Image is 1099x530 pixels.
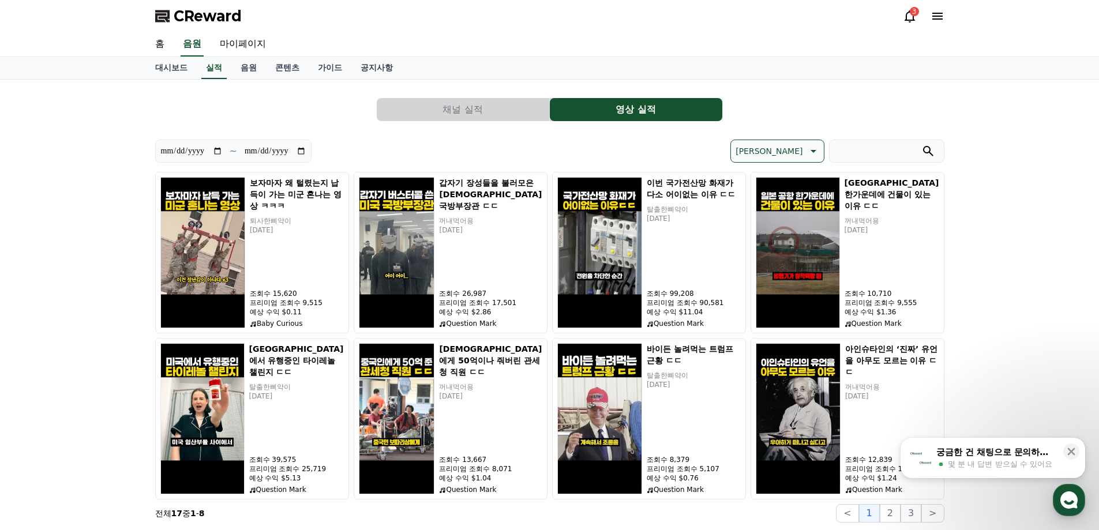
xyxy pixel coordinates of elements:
[845,392,939,401] p: [DATE]
[249,485,344,494] p: Question Mark
[250,225,344,235] p: [DATE]
[910,7,919,16] div: 3
[199,509,205,518] strong: 8
[730,140,824,163] button: [PERSON_NAME]
[354,172,547,333] button: 갑자기 장성들을 불러모은 미국 국방부장관 ㄷㄷ 갑자기 장성들을 불러모은 [DEMOGRAPHIC_DATA] 국방부장관 ㄷㄷ 꺼내먹어용 [DATE] 조회수 26,987 프리미엄 ...
[211,32,275,57] a: 마이페이지
[845,225,939,235] p: [DATE]
[155,172,349,333] button: 보자마자 왜 털렸는지 납득이 가는 미군 혼나는 영상 ㅋㅋㅋ 보자마자 왜 털렸는지 납득이 가는 미군 혼나는 영상 ㅋㅋㅋ 퇴사한삐약이 [DATE] 조회수 15,620 프리미엄 조...
[266,57,309,79] a: 콘텐츠
[190,509,196,518] strong: 1
[647,455,741,464] p: 조회수 8,379
[845,177,939,212] h5: [GEOGRAPHIC_DATA] 한가운데에 건물이 있는 이유 ㄷㄷ
[155,7,242,25] a: CReward
[439,298,542,307] p: 프리미엄 조회수 17,501
[647,473,741,483] p: 예상 수익 $0.76
[146,57,197,79] a: 대시보드
[557,343,642,494] img: 바이든 놀려먹는 트럼프 근황 ㄷㄷ
[249,343,344,378] h5: [GEOGRAPHIC_DATA]에서 유행중인 타이레놀 챌린지 ㄷㄷ
[845,216,939,225] p: 꺼내먹어용
[845,485,939,494] p: Question Mark
[181,32,204,57] a: 음원
[359,343,435,494] img: 중국인에게 50억이나 줘버린 관세청 직원 ㄷㄷ
[845,343,939,378] h5: 아인슈타인의 ‘진짜’ 유언을 아무도 모르는 이유 ㄷㄷ
[439,307,542,317] p: 예상 수익 $2.86
[552,338,746,499] button: 바이든 놀려먹는 트럼프 근황 ㄷㄷ 바이든 놀려먹는 트럼프 근황 ㄷㄷ 탈출한삐약이 [DATE] 조회수 8,379 프리미엄 조회수 5,107 예상 수익 $0.76 Question...
[249,392,344,401] p: [DATE]
[250,177,344,212] h5: 보자마자 왜 털렸는지 납득이 가는 미군 혼나는 영상 ㅋㅋㅋ
[845,464,939,473] p: 프리미엄 조회수 11,527
[756,177,840,328] img: 일본 공항 한가운데에 건물이 있는 이유 ㄷㄷ
[552,172,746,333] button: 이번 국가전산망 화재가 다소 어이없는 이유 ㄷㄷ 이번 국가전산망 화재가 다소 어이없는 이유 ㄷㄷ 탈출한삐약이 [DATE] 조회수 99,208 프리미엄 조회수 90,581 예상...
[36,383,43,392] span: 홈
[249,382,344,392] p: 탈출한삐약이
[736,143,802,159] p: [PERSON_NAME]
[160,177,245,328] img: 보자마자 왜 털렸는지 납득이 가는 미군 혼나는 영상 ㅋㅋㅋ
[76,366,149,394] a: 대화
[647,307,741,317] p: 예상 수익 $11.04
[836,504,858,523] button: <
[647,214,741,223] p: [DATE]
[845,319,939,328] p: Question Mark
[174,7,242,25] span: CReward
[921,504,944,523] button: >
[439,216,542,225] p: 꺼내먹어용
[903,9,917,23] a: 3
[439,225,542,235] p: [DATE]
[647,464,741,473] p: 프리미엄 조회수 5,107
[550,98,723,121] a: 영상 실적
[149,366,222,394] a: 설정
[171,509,182,518] strong: 17
[439,455,542,464] p: 조회수 13,667
[751,172,944,333] button: 일본 공항 한가운데에 건물이 있는 이유 ㄷㄷ [GEOGRAPHIC_DATA] 한가운데에 건물이 있는 이유 ㄷㄷ 꺼내먹어용 [DATE] 조회수 10,710 프리미엄 조회수 9,...
[354,338,547,499] button: 중국인에게 50억이나 줘버린 관세청 직원 ㄷㄷ [DEMOGRAPHIC_DATA]에게 50억이나 줘버린 관세청 직원 ㄷㄷ 꺼내먹어용 [DATE] 조회수 13,667 프리미엄 조...
[647,205,741,214] p: 탈출한삐약이
[845,455,939,464] p: 조회수 12,839
[751,338,944,499] button: 아인슈타인의 ‘진짜’ 유언을 아무도 모르는 이유 ㄷㄷ 아인슈타인의 ‘진짜’ 유언을 아무도 모르는 이유 ㄷㄷ 꺼내먹어용 [DATE] 조회수 12,839 프리미엄 조회수 11,5...
[439,473,542,483] p: 예상 수익 $1.04
[439,177,542,212] h5: 갑자기 장성들을 불러모은 [DEMOGRAPHIC_DATA] 국방부장관 ㄷㄷ
[377,98,549,121] button: 채널 실적
[439,392,542,401] p: [DATE]
[901,504,921,523] button: 3
[230,144,237,158] p: ~
[439,289,542,298] p: 조회수 26,987
[146,32,174,57] a: 홈
[309,57,351,79] a: 가이드
[249,473,344,483] p: 예상 수익 $5.13
[647,485,741,494] p: Question Mark
[756,343,841,494] img: 아인슈타인의 ‘진짜’ 유언을 아무도 모르는 이유 ㄷㄷ
[439,319,542,328] p: Question Mark
[106,384,119,393] span: 대화
[845,307,939,317] p: 예상 수익 $1.36
[3,366,76,394] a: 홈
[178,383,192,392] span: 설정
[231,57,266,79] a: 음원
[250,298,344,307] p: 프리미엄 조회수 9,515
[201,57,227,79] a: 실적
[155,338,349,499] button: 미국에서 유행중인 타이레놀 챌린지 ㄷㄷ [GEOGRAPHIC_DATA]에서 유행중인 타이레놀 챌린지 ㄷㄷ 탈출한삐약이 [DATE] 조회수 39,575 프리미엄 조회수 25,7...
[250,307,344,317] p: 예상 수익 $0.11
[880,504,901,523] button: 2
[647,319,741,328] p: Question Mark
[439,382,542,392] p: 꺼내먹어용
[155,508,205,519] p: 전체 중 -
[439,464,542,473] p: 프리미엄 조회수 8,071
[845,289,939,298] p: 조회수 10,710
[557,177,642,328] img: 이번 국가전산망 화재가 다소 어이없는 이유 ㄷㄷ
[439,343,542,378] h5: [DEMOGRAPHIC_DATA]에게 50억이나 줘버린 관세청 직원 ㄷㄷ
[359,177,435,328] img: 갑자기 장성들을 불러모은 미국 국방부장관 ㄷㄷ
[377,98,550,121] a: 채널 실적
[647,298,741,307] p: 프리미엄 조회수 90,581
[647,289,741,298] p: 조회수 99,208
[439,485,542,494] p: Question Mark
[250,216,344,225] p: 퇴사한삐약이
[845,382,939,392] p: 꺼내먹어용
[249,464,344,473] p: 프리미엄 조회수 25,719
[647,371,741,380] p: 탈출한삐약이
[160,343,245,494] img: 미국에서 유행중인 타이레놀 챌린지 ㄷㄷ
[859,504,880,523] button: 1
[250,289,344,298] p: 조회수 15,620
[845,298,939,307] p: 프리미엄 조회수 9,555
[351,57,402,79] a: 공지사항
